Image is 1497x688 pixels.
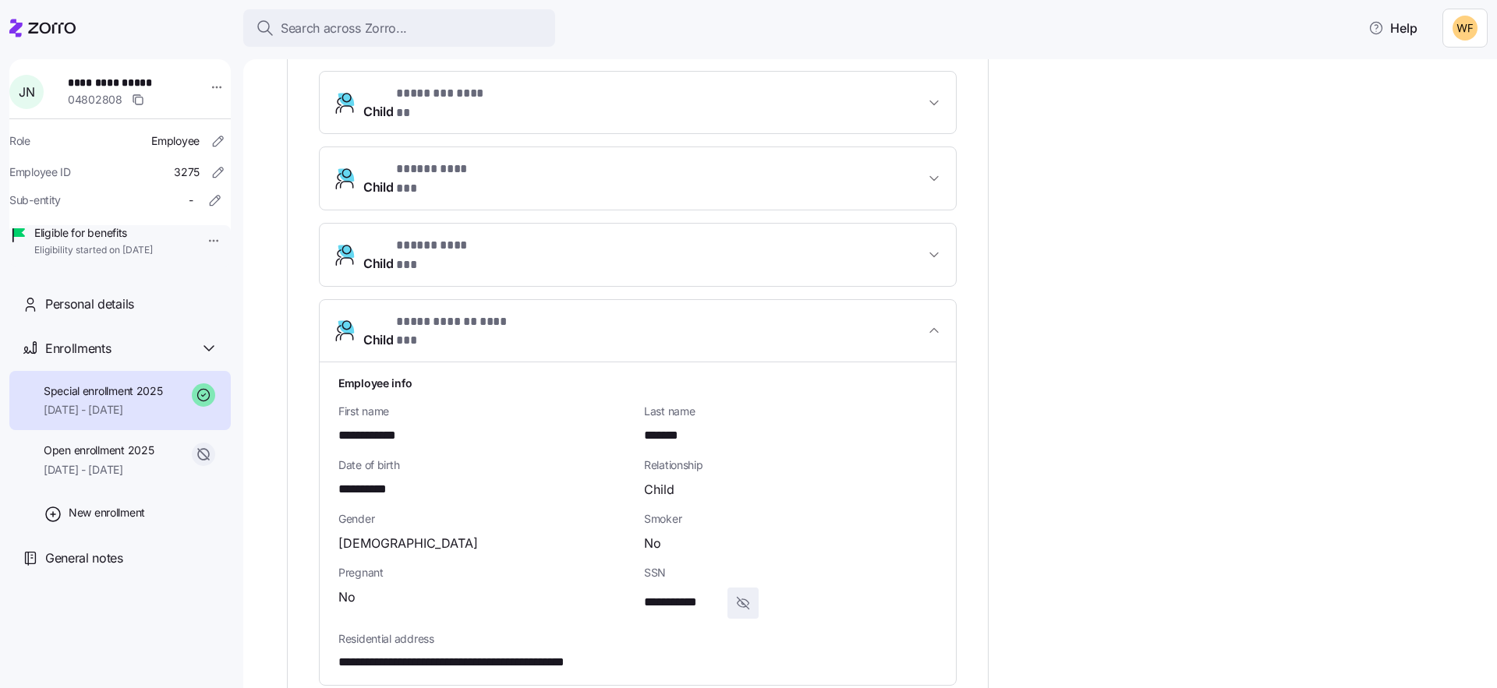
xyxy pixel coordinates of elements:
span: General notes [45,549,123,568]
span: [DEMOGRAPHIC_DATA] [338,534,478,553]
span: [DATE] - [DATE] [44,402,163,418]
span: Date of birth [338,457,632,473]
span: Child [363,312,518,350]
span: Sub-entity [9,192,61,208]
span: No [644,534,661,553]
span: Relationship [644,457,937,473]
span: 04802808 [68,92,122,108]
button: Search across Zorro... [243,9,555,47]
span: Gender [338,511,632,527]
span: Open enrollment 2025 [44,443,154,458]
span: Smoker [644,511,937,527]
span: Enrollments [45,339,111,358]
span: Child [644,480,674,499]
img: 8adafdde462ffddea829e1adcd6b1844 [1453,16,1478,41]
span: Search across Zorro... [281,19,407,38]
span: Pregnant [338,565,632,580]
span: Special enrollment 2025 [44,383,163,399]
h1: Employee info [338,375,937,391]
span: First name [338,404,632,419]
span: [DATE] - [DATE] [44,462,154,478]
span: Last name [644,404,937,419]
span: No [338,587,356,607]
span: New enrollment [69,505,145,520]
span: Role [9,133,30,149]
span: Child [363,84,488,122]
span: Eligible for benefits [34,225,153,241]
span: 3275 [174,164,200,180]
span: Employee ID [9,164,71,180]
span: Employee [151,133,200,149]
span: Eligibility started on [DATE] [34,244,153,257]
span: Child [363,160,481,197]
span: SSN [644,565,937,580]
span: Child [363,236,486,273]
span: - [189,192,193,208]
span: Residential address [338,631,937,647]
span: J N [19,86,34,98]
span: Personal details [45,295,134,314]
button: Help [1356,12,1430,44]
span: Help [1368,19,1417,37]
